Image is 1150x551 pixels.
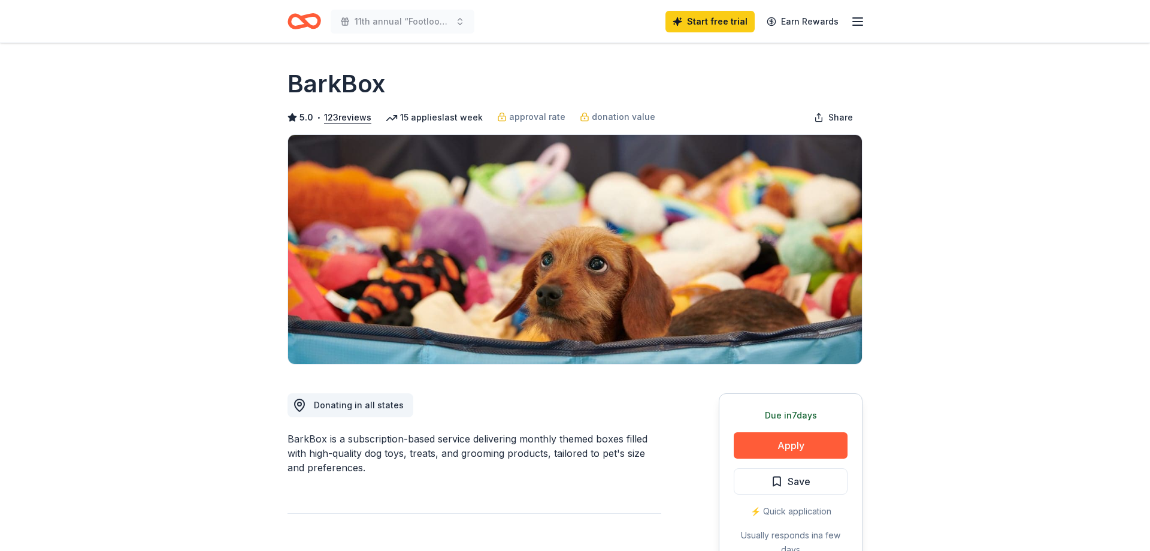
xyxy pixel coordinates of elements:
[734,504,848,519] div: ⚡️ Quick application
[804,106,862,130] button: Share
[331,10,474,34] button: 11th annual “Footloose: Because She Just Wanted to Dance” Gala
[287,7,321,35] a: Home
[580,110,655,124] a: donation value
[287,67,385,101] h1: BarkBox
[734,468,848,495] button: Save
[592,110,655,124] span: donation value
[509,110,565,124] span: approval rate
[734,408,848,423] div: Due in 7 days
[288,135,862,364] img: Image for BarkBox
[828,110,853,125] span: Share
[314,400,404,410] span: Donating in all states
[299,110,313,125] span: 5.0
[734,432,848,459] button: Apply
[759,11,846,32] a: Earn Rewards
[386,110,483,125] div: 15 applies last week
[788,474,810,489] span: Save
[665,11,755,32] a: Start free trial
[355,14,450,29] span: 11th annual “Footloose: Because She Just Wanted to Dance” Gala
[324,110,371,125] button: 123reviews
[287,432,661,475] div: BarkBox is a subscription-based service delivering monthly themed boxes filled with high-quality ...
[317,113,321,122] span: •
[497,110,565,124] a: approval rate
